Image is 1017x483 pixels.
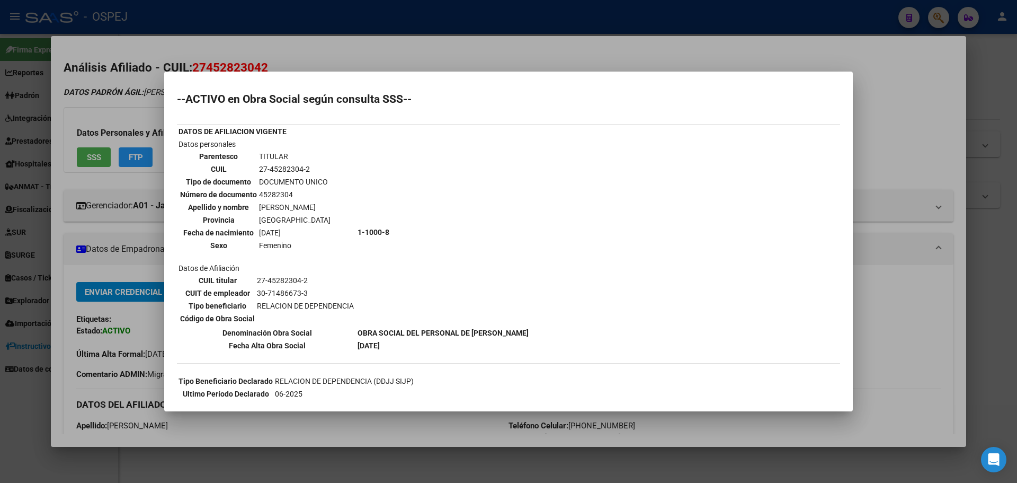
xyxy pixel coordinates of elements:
[180,275,255,286] th: CUIL titular
[274,375,459,387] td: RELACION DE DEPENDENCIA (DDJJ SIJP)
[358,228,389,236] b: 1-1000-8
[258,176,331,188] td: DOCUMENTO UNICO
[180,313,255,324] th: Código de Obra Social
[178,138,356,326] td: Datos personales Datos de Afiliación
[274,388,459,400] td: 06-2025
[256,300,354,312] td: RELACION DE DEPENDENCIA
[358,341,380,350] b: [DATE]
[180,214,257,226] th: Provincia
[258,214,331,226] td: [GEOGRAPHIC_DATA]
[180,151,257,162] th: Parentesco
[180,189,257,200] th: Número de documento
[258,201,331,213] td: [PERSON_NAME]
[180,287,255,299] th: CUIT de empleador
[178,375,273,387] th: Tipo Beneficiario Declarado
[358,329,529,337] b: OBRA SOCIAL DEL PERSONAL DE [PERSON_NAME]
[981,447,1006,472] div: Open Intercom Messenger
[258,163,331,175] td: 27-45282304-2
[256,287,354,299] td: 30-71486673-3
[180,176,257,188] th: Tipo de documento
[177,94,840,104] h2: --ACTIVO en Obra Social según consulta SSS--
[258,151,331,162] td: TITULAR
[180,163,257,175] th: CUIL
[178,327,356,339] th: Denominación Obra Social
[180,201,257,213] th: Apellido y nombre
[178,388,273,400] th: Ultimo Período Declarado
[179,127,287,136] b: DATOS DE AFILIACION VIGENTE
[180,240,257,251] th: Sexo
[258,189,331,200] td: 45282304
[180,300,255,312] th: Tipo beneficiario
[256,275,354,286] td: 27-45282304-2
[258,240,331,251] td: Femenino
[178,340,356,352] th: Fecha Alta Obra Social
[258,227,331,239] td: [DATE]
[180,227,257,239] th: Fecha de nacimiento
